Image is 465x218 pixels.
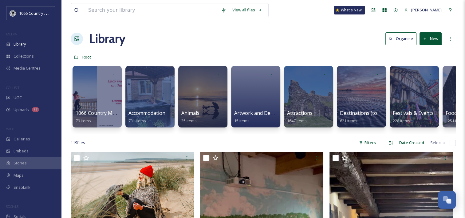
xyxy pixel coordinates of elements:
[76,110,154,116] span: 1066 Country Moments campaign
[89,30,125,48] a: Library
[411,7,442,13] span: [PERSON_NAME]
[76,110,154,123] a: 1066 Country Moments campaign79 items
[393,110,434,116] span: Festivals & Events
[287,118,307,123] span: 1647 items
[14,65,41,71] span: Media Centres
[181,118,197,123] span: 35 items
[385,32,416,45] button: Organise
[340,118,357,123] span: 621 items
[401,4,445,16] a: [PERSON_NAME]
[76,118,91,123] span: 79 items
[340,110,424,116] span: Destinations (towns and landscapes)
[14,107,29,113] span: Uploads
[340,110,424,123] a: Destinations (towns and landscapes)621 items
[14,53,34,59] span: Collections
[287,110,313,123] a: Attractions1647 items
[14,172,24,178] span: Maps
[128,118,146,123] span: 731 items
[234,110,296,116] span: Artwork and Design Folder
[438,191,456,209] button: Open Chat
[82,54,91,60] span: Root
[82,53,91,61] a: Root
[396,137,427,149] div: Date Created
[85,3,218,17] input: Search your library
[334,6,365,14] a: What's New
[14,41,26,47] span: Library
[393,110,434,123] a: Festivals & Events228 items
[6,127,20,131] span: WIDGETS
[181,110,199,116] span: Animals
[229,4,265,16] a: View all files
[14,136,30,142] span: Galleries
[430,140,447,146] span: Select all
[393,118,410,123] span: 228 items
[14,184,30,190] span: SnapLink
[234,118,250,123] span: 15 items
[420,32,442,45] button: New
[356,137,379,149] div: Filters
[10,10,16,16] img: logo_footerstamp.png
[71,140,85,146] span: 119 file s
[128,110,165,116] span: Accommodation
[19,10,62,16] span: 1066 Country Marketing
[128,110,165,123] a: Accommodation731 items
[6,85,19,90] span: COLLECT
[14,160,27,166] span: Stories
[234,110,296,123] a: Artwork and Design Folder15 items
[181,110,199,123] a: Animals35 items
[6,204,18,209] span: SOCIALS
[287,110,313,116] span: Attractions
[6,32,17,36] span: MEDIA
[14,95,22,101] span: UGC
[14,148,29,154] span: Embeds
[32,107,39,112] div: 77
